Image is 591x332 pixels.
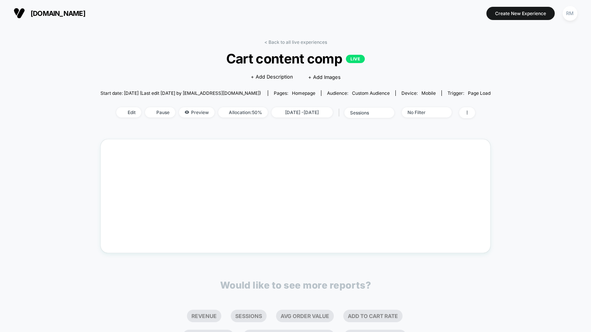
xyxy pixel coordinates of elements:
[31,9,85,17] span: [DOMAIN_NAME]
[292,90,315,96] span: homepage
[187,310,221,322] li: Revenue
[14,8,25,19] img: Visually logo
[276,310,334,322] li: Avg Order Value
[100,90,261,96] span: Start date: [DATE] (Last edit [DATE] by [EMAIL_ADDRESS][DOMAIN_NAME])
[272,107,333,117] span: [DATE] - [DATE]
[336,107,344,118] span: |
[421,90,436,96] span: mobile
[447,90,491,96] div: Trigger:
[486,7,555,20] button: Create New Experience
[218,107,268,117] span: Allocation: 50%
[145,107,175,117] span: Pause
[231,310,267,322] li: Sessions
[308,74,341,80] span: + Add Images
[352,90,390,96] span: Custom Audience
[346,55,365,63] p: LIVE
[220,279,371,291] p: Would like to see more reports?
[264,39,327,45] a: < Back to all live experiences
[468,90,491,96] span: Page Load
[274,90,315,96] div: Pages:
[179,107,214,117] span: Preview
[563,6,577,21] div: RM
[343,310,403,322] li: Add To Cart Rate
[350,110,380,116] div: sessions
[11,7,88,19] button: [DOMAIN_NAME]
[116,107,141,117] span: Edit
[120,51,471,66] span: Cart content comp
[560,6,580,21] button: RM
[251,73,293,81] span: + Add Description
[327,90,390,96] div: Audience:
[395,90,441,96] span: Device:
[407,110,438,115] div: No Filter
